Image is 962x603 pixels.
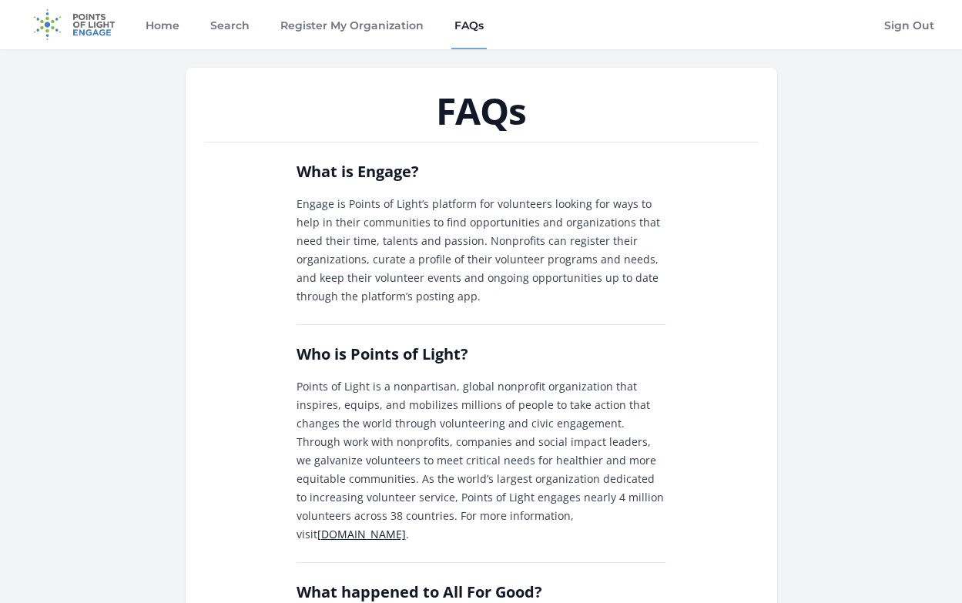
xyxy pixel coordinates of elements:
h2: What is Engage? [297,161,666,183]
h2: Who is Points of Light? [297,343,666,365]
p: Engage is Points of Light’s platform for volunteers looking for ways to help in their communities... [297,195,666,306]
a: [DOMAIN_NAME] [317,527,406,541]
h2: What happened to All For Good? [297,581,666,603]
p: Points of Light is a nonpartisan, global nonprofit organization that inspires, equips, and mobili... [297,377,666,544]
h1: FAQs [204,92,759,129]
